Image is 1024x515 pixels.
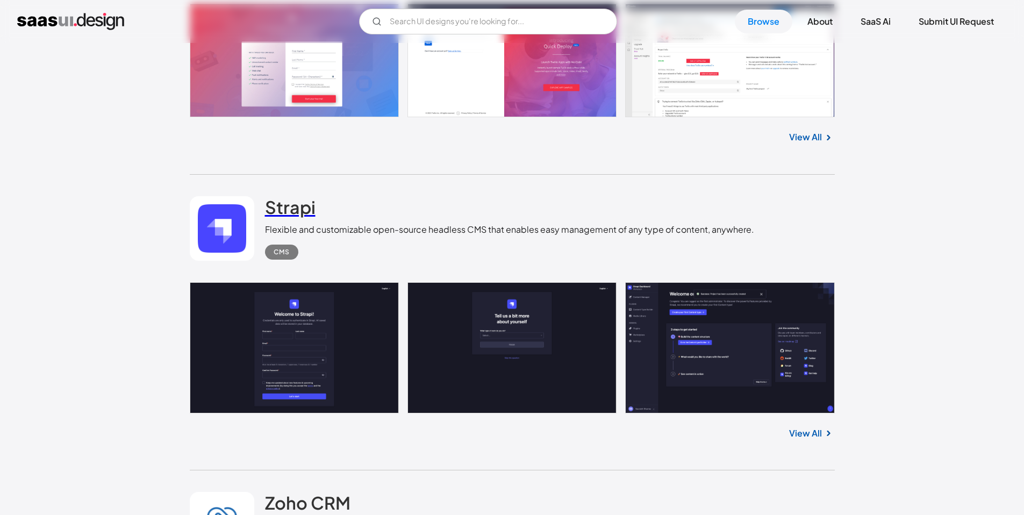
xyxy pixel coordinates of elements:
[265,223,754,236] div: Flexible and customizable open-source headless CMS that enables easy management of any type of co...
[17,13,124,30] a: home
[848,10,904,33] a: SaaS Ai
[789,427,822,440] a: View All
[789,131,822,144] a: View All
[265,196,316,223] a: Strapi
[265,492,350,513] h2: Zoho CRM
[265,196,316,218] h2: Strapi
[359,9,617,34] form: Email Form
[906,10,1007,33] a: Submit UI Request
[359,9,617,34] input: Search UI designs you're looking for...
[794,10,846,33] a: About
[735,10,792,33] a: Browse
[274,246,290,259] div: CMS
